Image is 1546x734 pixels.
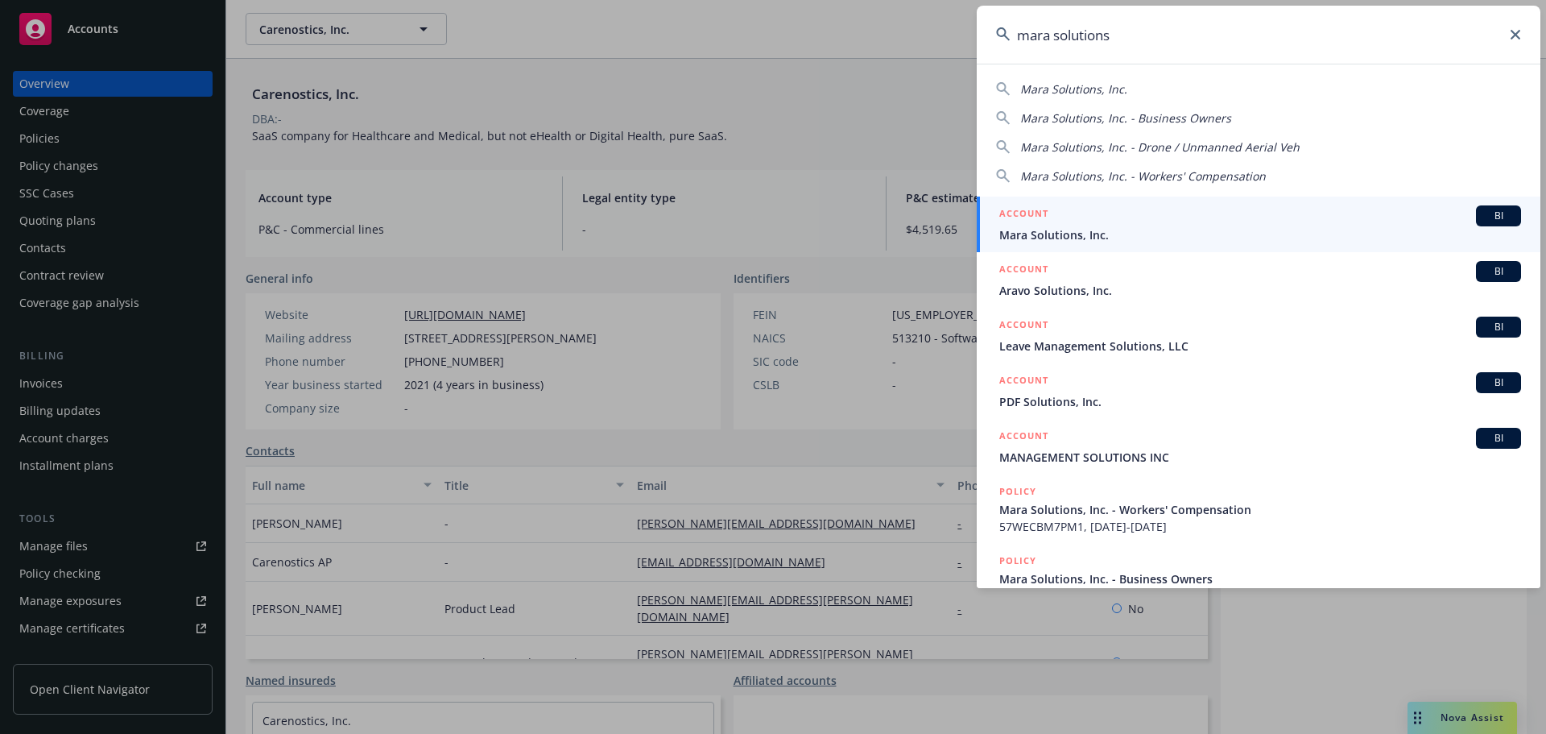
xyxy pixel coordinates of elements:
[999,518,1521,535] span: 57WECBM7PM1, [DATE]-[DATE]
[977,544,1540,613] a: POLICYMara Solutions, Inc. - Business Owners57 SBA BM5T56, [DATE]-[DATE]
[1020,110,1231,126] span: Mara Solutions, Inc. - Business Owners
[1020,168,1266,184] span: Mara Solutions, Inc. - Workers' Compensation
[977,363,1540,419] a: ACCOUNTBIPDF Solutions, Inc.
[999,282,1521,299] span: Aravo Solutions, Inc.
[1482,431,1515,446] span: BI
[999,261,1048,280] h5: ACCOUNT
[977,308,1540,363] a: ACCOUNTBILeave Management Solutions, LLC
[999,372,1048,392] h5: ACCOUNT
[999,428,1048,447] h5: ACCOUNT
[977,475,1540,544] a: POLICYMara Solutions, Inc. - Workers' Compensation57WECBM7PM1, [DATE]-[DATE]
[1482,320,1515,334] span: BI
[1020,81,1127,97] span: Mara Solutions, Inc.
[999,483,1036,500] h5: POLICY
[999,317,1048,336] h5: ACCOUNT
[999,226,1521,243] span: Mara Solutions, Inc.
[1482,375,1515,390] span: BI
[999,338,1521,355] span: Leave Management Solutions, LLC
[999,449,1521,466] span: MANAGEMENT SOLUTIONS INC
[977,6,1540,64] input: Search...
[977,419,1540,475] a: ACCOUNTBIMANAGEMENT SOLUTIONS INC
[1020,139,1300,155] span: Mara Solutions, Inc. - Drone / Unmanned Aerial Veh
[999,587,1521,604] span: 57 SBA BM5T56, [DATE]-[DATE]
[999,570,1521,587] span: Mara Solutions, Inc. - Business Owners
[1482,264,1515,279] span: BI
[977,197,1540,252] a: ACCOUNTBIMara Solutions, Inc.
[999,393,1521,410] span: PDF Solutions, Inc.
[1482,209,1515,223] span: BI
[999,205,1048,225] h5: ACCOUNT
[999,553,1036,569] h5: POLICY
[999,501,1521,518] span: Mara Solutions, Inc. - Workers' Compensation
[977,252,1540,308] a: ACCOUNTBIAravo Solutions, Inc.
